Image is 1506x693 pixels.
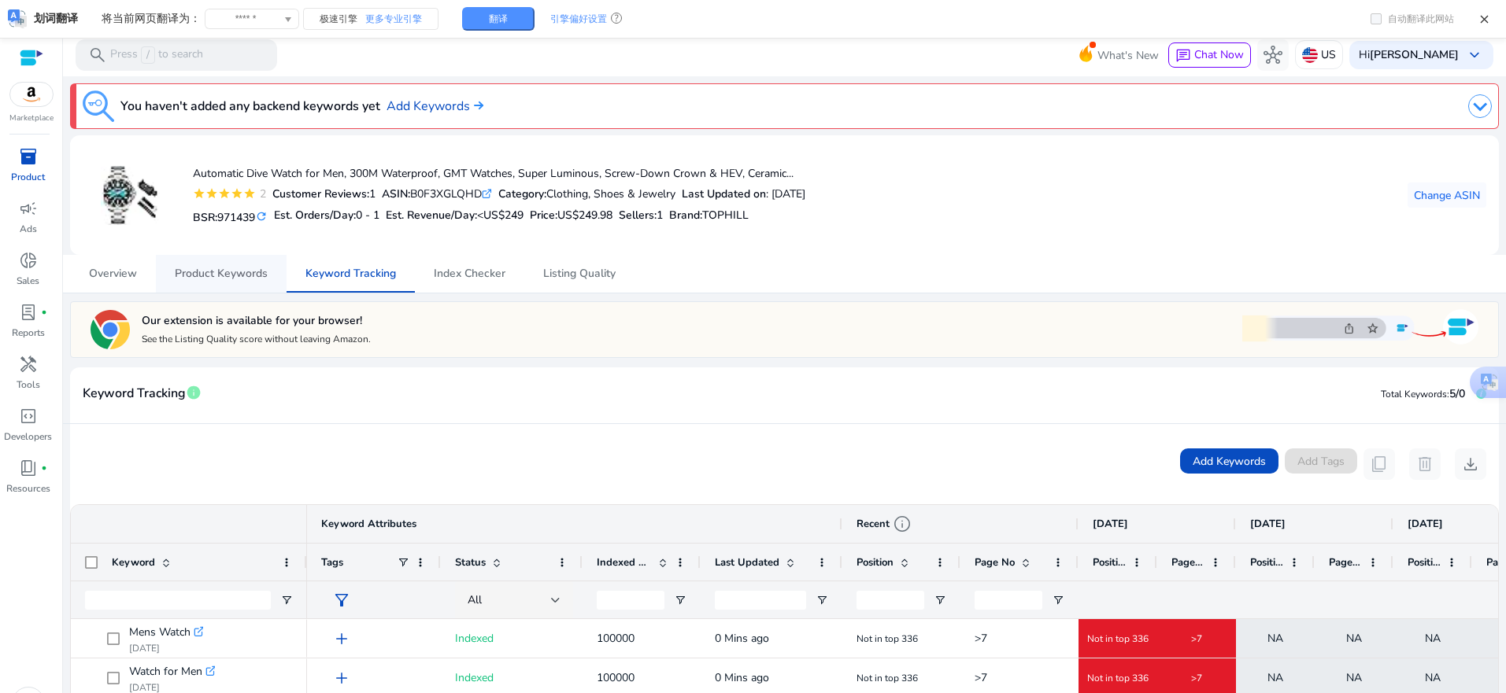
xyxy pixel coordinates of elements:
[455,631,494,646] span: Indexed
[715,591,806,610] input: Last Updated Filter Input
[1465,46,1484,65] span: keyboard_arrow_down
[382,186,410,201] b: ASIN:
[142,314,371,328] h5: Our extension is available for your browser!
[455,555,486,570] span: Status
[975,631,987,646] span: >7
[41,465,47,471] span: fiber_manual_record
[1449,386,1465,401] span: 5/0
[857,514,912,533] div: Recent
[1408,182,1486,208] button: Change ASIN
[11,170,45,184] p: Product
[321,517,416,531] span: Keyword Attributes
[193,168,805,181] h4: Automatic Dive Watch for Men, 300M Waterproof, GMT Watches, Super Luminous, Screw-Down Crown & HE...
[1052,594,1064,606] button: Open Filter Menu
[1191,672,1202,684] span: >7
[218,187,231,200] mat-icon: star
[557,208,612,223] span: US$249.98
[1468,94,1492,118] img: dropdown-arrow.svg
[1171,555,1204,570] span: Page No
[1097,42,1159,69] span: What's New
[857,632,918,645] span: Not in top 336
[857,555,894,570] span: Position
[498,186,546,201] b: Category:
[19,199,38,218] span: campaign
[112,555,155,570] span: Keyword
[715,670,769,685] span: 0 Mins ago
[272,186,369,201] b: Customer Reviews:
[470,101,483,110] img: arrow-right.svg
[1408,517,1443,531] span: [DATE]
[657,208,663,223] span: 1
[9,112,54,124] p: Marketplace
[674,594,686,606] button: Open Filter Menu
[83,90,114,122] img: keyword-tracking.svg
[455,670,494,685] span: Indexed
[88,46,107,65] span: search
[975,591,1042,610] input: Page No Filter Input
[19,355,38,374] span: handyman
[19,303,38,322] span: lab_profile
[1425,622,1441,654] span: NA
[1321,41,1336,68] p: US
[332,669,351,687] span: add
[110,46,203,64] p: Press to search
[12,326,45,340] p: Reports
[274,209,379,223] h5: Est. Orders/Day:
[682,186,805,202] div: : [DATE]
[975,670,987,685] span: >7
[217,210,255,225] span: 971439
[1267,622,1283,654] span: NA
[893,514,912,533] span: info
[4,429,52,444] p: Developers
[1302,47,1318,63] img: us.svg
[243,187,256,200] mat-icon: star
[386,209,524,223] h5: Est. Revenue/Day:
[1346,622,1362,654] span: NA
[141,46,155,64] span: /
[857,591,924,610] input: Position Filter Input
[1250,517,1286,531] span: [DATE]
[669,209,749,223] h5: :
[857,672,918,684] span: Not in top 336
[1381,388,1449,400] span: Total Keywords:
[193,187,205,200] mat-icon: star
[1087,632,1149,645] span: Not in top 336
[543,268,616,279] span: Listing Quality
[1168,42,1251,68] button: chatChat Now
[975,555,1015,570] span: Page No
[1093,517,1128,531] span: [DATE]
[1250,555,1283,570] span: Position
[231,187,243,200] mat-icon: star
[332,591,351,610] span: filter_alt
[186,385,202,400] span: info
[468,592,482,607] span: All
[17,378,40,392] p: Tools
[498,186,675,202] div: Clothing, Shoes & Jewelry
[1175,48,1191,64] span: chat
[1180,448,1278,474] button: Add Keywords
[142,333,371,345] p: See the Listing Quality score without leaving Amazon.
[682,186,766,201] b: Last Updated on
[1408,555,1441,570] span: Position
[597,555,652,570] span: Indexed Products
[387,97,483,116] a: Add Keywords
[1414,187,1480,204] span: Change ASIN
[1359,50,1459,61] p: Hi
[715,631,769,646] span: 0 Mins ago
[129,661,202,683] span: Watch for Men
[1194,47,1244,62] span: Chat Now
[1264,46,1282,65] span: hub
[597,631,635,646] span: 100000
[10,83,53,106] img: amazon.svg
[256,186,266,202] div: 2
[17,274,39,288] p: Sales
[1087,672,1149,684] span: Not in top 336
[6,481,50,496] p: Resources
[715,555,779,570] span: Last Updated
[597,670,635,685] span: 100000
[83,380,186,407] span: Keyword Tracking
[305,268,396,279] span: Keyword Tracking
[934,594,946,606] button: Open Filter Menu
[120,97,380,116] h3: You haven't added any backend keywords yet
[19,407,38,426] span: code_blocks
